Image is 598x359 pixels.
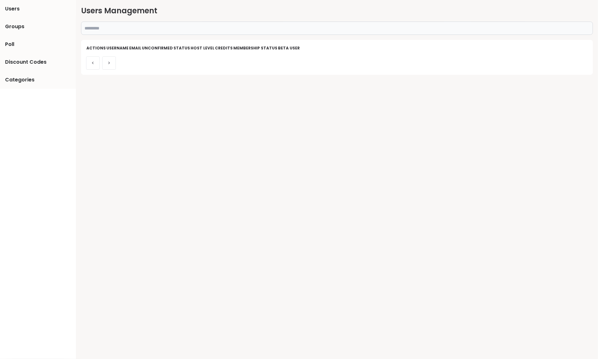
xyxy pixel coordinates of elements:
[5,23,24,30] span: Groups
[86,45,106,51] th: Actions
[215,45,233,51] th: credits
[106,45,129,51] th: Username
[278,45,300,51] th: Beta User
[86,56,100,70] button: <
[233,45,278,51] th: Membership Status
[5,5,20,13] span: Users
[142,45,173,51] th: Unconfirmed
[173,45,190,51] th: Status
[5,76,35,84] span: Categories
[190,45,215,51] th: Host Level
[81,5,593,16] h2: Users Management
[102,56,116,70] button: >
[5,41,14,48] span: Poll
[129,45,142,51] th: Email
[5,58,47,66] span: Discount Codes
